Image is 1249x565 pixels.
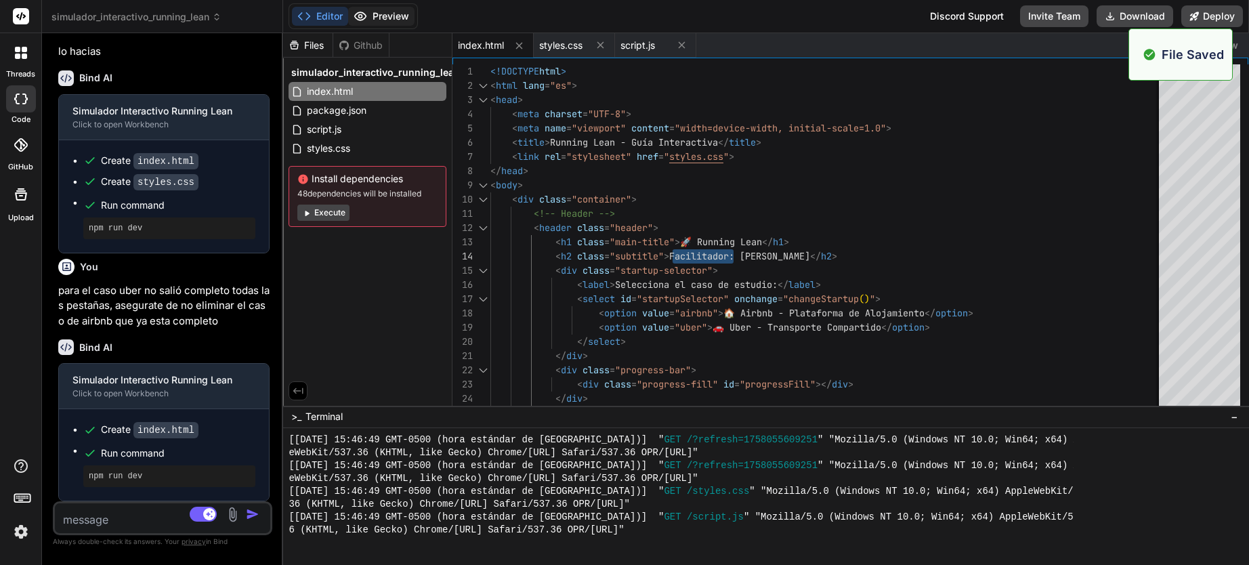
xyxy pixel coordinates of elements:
span: = [669,122,675,134]
span: link [517,150,539,163]
span: package.json [305,102,368,119]
span: > [886,122,891,134]
div: Click to collapse the range. [474,178,492,192]
p: para el caso uber no salió completo todas las pestañas, asegurate de no eliminar el caso de airbn... [58,283,270,329]
div: 2 [452,79,473,93]
span: ></ [816,378,832,390]
span: Run command [101,446,255,460]
span: [[DATE] 15:46:49 GMT-0500 (hora estándar de [GEOGRAPHIC_DATA])] " [289,485,664,498]
span: > [713,264,718,276]
div: Click to collapse the range. [474,292,492,306]
span: > [816,278,821,291]
span: Facilitador: [PERSON_NAME] [669,250,810,262]
span: > [523,165,528,177]
span: body [496,179,517,191]
span: [[DATE] 15:46:49 GMT-0500 (hora estándar de [GEOGRAPHIC_DATA])] " [289,511,664,524]
span: charset [545,108,583,120]
button: Editor [292,7,348,26]
div: 19 [452,320,473,335]
span: = [604,236,610,248]
button: Execute [297,205,350,221]
div: 15 [452,264,473,278]
span: ) [864,293,870,305]
span: = [778,293,783,305]
div: Click to collapse the range. [474,221,492,235]
div: 23 [452,377,473,392]
label: Upload [8,212,34,224]
span: lang [523,79,545,91]
span: > [653,222,658,234]
span: > [631,193,637,205]
button: Simulador Interactivo Running LeanClick to open Workbench [59,95,247,140]
span: /styles.css [687,485,749,498]
span: < [555,250,561,262]
div: Click to open Workbench [72,119,234,130]
span: "main-title" [610,236,675,248]
span: styles.css [669,150,723,163]
div: 18 [452,306,473,320]
button: Invite Team [1020,5,1088,27]
span: html [496,79,517,91]
span: id [620,293,631,305]
span: Run command [101,198,255,212]
label: GitHub [8,161,33,173]
div: Click to collapse the range. [474,363,492,377]
div: Click to collapse the range. [474,79,492,93]
span: class [577,236,604,248]
span: "uber" [675,321,707,333]
span: div [583,378,599,390]
label: code [12,114,30,125]
span: name [545,122,566,134]
span: " [870,293,875,305]
div: 20 [452,335,473,349]
p: File Saved [1162,45,1224,64]
span: "UTF-8" [588,108,626,120]
div: 1 [452,64,473,79]
span: onchange [734,293,778,305]
span: > [718,307,723,319]
div: Discord Support [922,5,1012,27]
span: > [675,236,680,248]
span: < [577,278,583,291]
span: > [707,321,713,333]
span: > [545,136,550,148]
span: div [561,264,577,276]
span: class [604,378,631,390]
h6: Bind AI [79,71,112,85]
span: head [496,93,517,106]
span: = [561,150,566,163]
span: </ [881,321,892,333]
span: = [610,264,615,276]
div: 14 [452,249,473,264]
span: styles.css [539,39,583,52]
div: 10 [452,192,473,207]
div: Files [283,39,333,52]
span: [[DATE] 15:46:49 GMT-0500 (hora estándar de [GEOGRAPHIC_DATA])] " [289,434,664,446]
span: </ [925,307,935,319]
span: value [642,307,669,319]
div: 7 [452,150,473,164]
span: GET [664,434,681,446]
p: Always double-check its answers. Your in Bind [53,535,272,548]
span: class [583,364,610,376]
div: 8 [452,164,473,178]
pre: npm run dev [89,471,250,482]
span: id [723,378,734,390]
span: > [583,350,588,362]
div: Click to collapse the range. [474,93,492,107]
button: − [1228,406,1241,427]
span: < [512,108,517,120]
span: styles.css [305,140,352,156]
span: meta [517,108,539,120]
span: rel [545,150,561,163]
span: > [626,108,631,120]
div: Click to collapse the range. [474,264,492,278]
div: 6 [452,135,473,150]
span: header [539,222,572,234]
span: < [599,321,604,333]
span: h1 [773,236,784,248]
span: /?refresh=1758055609251 [687,459,818,472]
span: eWebKit/537.36 (KHTML, like Gecko) Chrome/[URL] Safari/537.36 OPR/[URL]" [289,446,698,459]
div: 13 [452,235,473,249]
span: > [691,364,696,376]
